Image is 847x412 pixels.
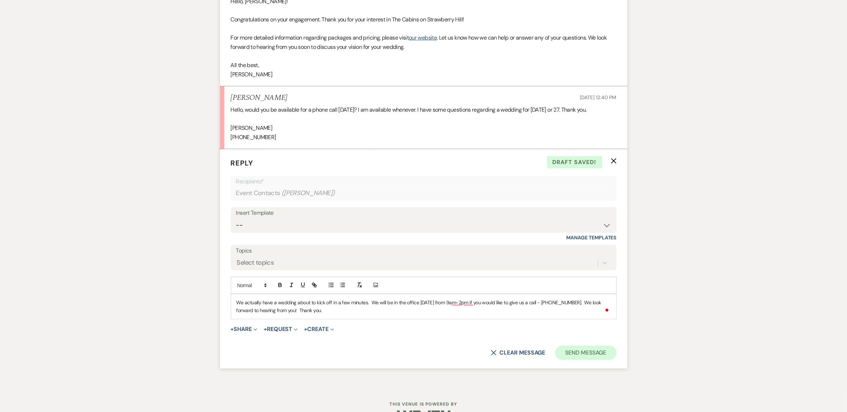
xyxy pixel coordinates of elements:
[264,326,298,332] button: Request
[231,326,258,332] button: Share
[281,188,335,198] span: ( [PERSON_NAME] )
[236,299,611,315] p: We actually have a wedding about to kick off in a few minutes. We will be in the office [DATE] fr...
[231,294,616,319] div: To enrich screen reader interactions, please activate Accessibility in Grammarly extension settings
[236,246,611,256] label: Topics
[555,346,616,360] button: Send Message
[409,34,437,41] a: our website
[231,16,464,23] span: Congratulations on your engagement. Thank you for your interest in The Cabins on Strawberry Hill!
[491,350,545,356] button: Clear message
[231,61,259,69] span: All the best,
[547,156,602,168] span: Draft saved!
[304,326,307,332] span: +
[237,258,274,268] div: Select topics
[236,186,611,200] div: Event Contacts
[567,234,617,241] a: Manage Templates
[231,326,234,332] span: +
[580,94,617,101] span: [DATE] 12:40 PM
[264,326,267,332] span: +
[236,208,611,218] div: Insert Template
[231,93,288,102] h5: [PERSON_NAME]
[304,326,334,332] button: Create
[231,158,254,168] span: Reply
[231,70,617,79] p: [PERSON_NAME]
[236,177,611,186] p: Recipients*
[231,105,617,142] div: Hello, would you be available for a phone call [DATE]? I am available whenever. I have some quest...
[231,33,617,51] p: For more detailed information regarding packages and pricing, please visit . Let us know how we c...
